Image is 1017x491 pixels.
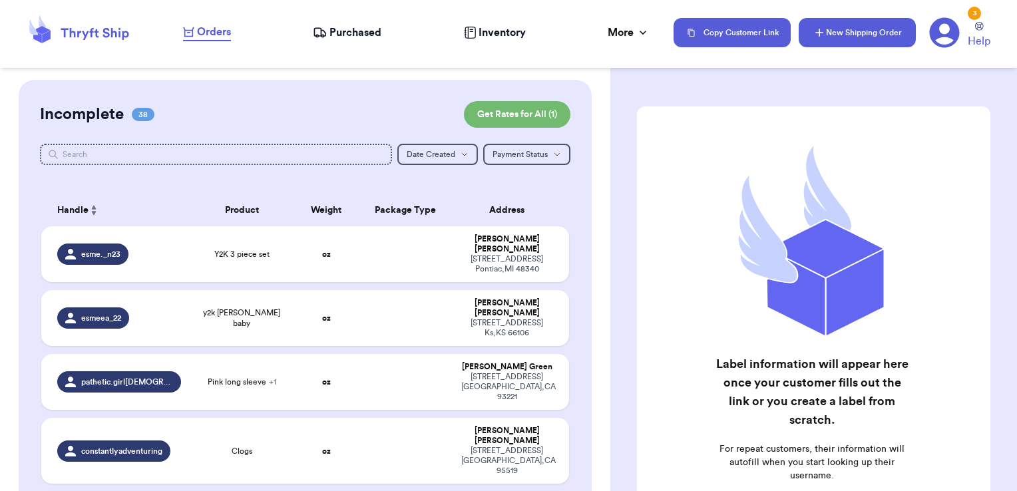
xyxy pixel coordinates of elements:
div: [PERSON_NAME] [PERSON_NAME] [461,234,554,254]
span: Date Created [407,150,455,158]
div: 3 [968,7,981,20]
button: Date Created [397,144,478,165]
div: [STREET_ADDRESS] Pontiac , MI 48340 [461,254,554,274]
input: Search [40,144,393,165]
th: Package Type [358,194,453,226]
span: pathetic.girl[DEMOGRAPHIC_DATA] [81,377,173,387]
a: Orders [183,24,231,41]
h2: Label information will appear here once your customer fills out the link or you create a label fr... [713,355,911,429]
button: Sort ascending [89,202,99,218]
span: Pink long sleeve [208,377,276,387]
div: [PERSON_NAME] [PERSON_NAME] [461,298,554,318]
div: [STREET_ADDRESS] [GEOGRAPHIC_DATA] , CA 95519 [461,446,554,476]
span: esmeea_22 [81,313,121,323]
h2: Incomplete [40,104,124,125]
span: Help [968,33,990,49]
div: More [608,25,650,41]
div: [STREET_ADDRESS] Ks , KS 66106 [461,318,554,338]
span: 38 [132,108,154,121]
a: Inventory [464,25,526,41]
div: [STREET_ADDRESS] [GEOGRAPHIC_DATA] , CA 93221 [461,372,554,402]
span: Handle [57,204,89,218]
th: Weight [295,194,358,226]
p: For repeat customers, their information will autofill when you start looking up their username. [713,442,911,482]
span: constantlyadventuring [81,446,162,456]
span: Payment Status [493,150,548,158]
strong: oz [322,378,331,386]
div: [PERSON_NAME] Green [461,362,554,372]
th: Product [189,194,295,226]
div: [PERSON_NAME] [PERSON_NAME] [461,426,554,446]
a: Purchased [313,25,381,41]
span: Orders [197,24,231,40]
button: Get Rates for All (1) [464,101,570,128]
button: Payment Status [483,144,570,165]
span: Inventory [479,25,526,41]
a: Help [968,22,990,49]
span: y2k [PERSON_NAME] baby [197,307,287,329]
strong: oz [322,250,331,258]
button: New Shipping Order [799,18,916,47]
button: Copy Customer Link [674,18,791,47]
span: Clogs [232,446,252,456]
span: Purchased [329,25,381,41]
a: 3 [929,17,960,48]
span: esme._n23 [81,249,120,259]
span: + 1 [269,378,276,386]
th: Address [453,194,570,226]
span: Y2K 3 piece set [214,249,270,259]
strong: oz [322,314,331,322]
strong: oz [322,447,331,455]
